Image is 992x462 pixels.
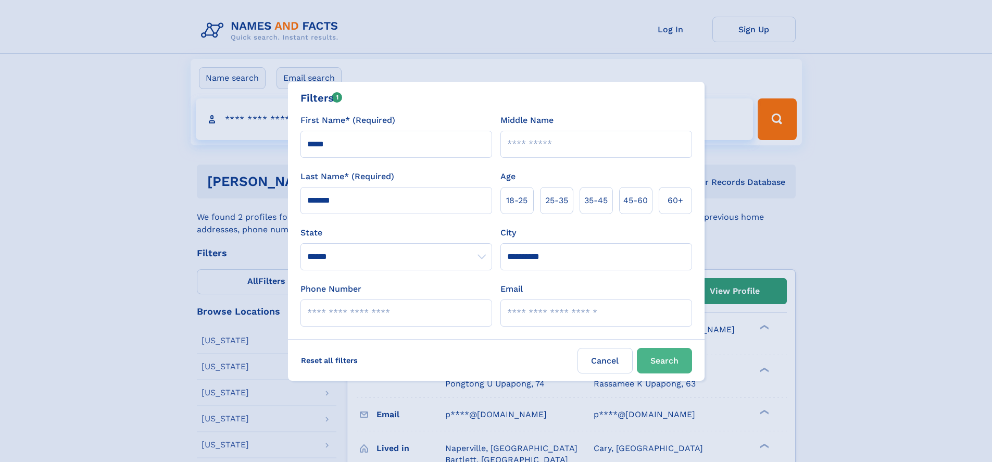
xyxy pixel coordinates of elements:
[300,114,395,127] label: First Name* (Required)
[668,194,683,207] span: 60+
[500,283,523,295] label: Email
[577,348,633,373] label: Cancel
[300,227,492,239] label: State
[584,194,608,207] span: 35‑45
[623,194,648,207] span: 45‑60
[545,194,568,207] span: 25‑35
[300,90,343,106] div: Filters
[506,194,528,207] span: 18‑25
[637,348,692,373] button: Search
[300,170,394,183] label: Last Name* (Required)
[500,114,554,127] label: Middle Name
[500,170,516,183] label: Age
[500,227,516,239] label: City
[294,348,365,373] label: Reset all filters
[300,283,361,295] label: Phone Number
